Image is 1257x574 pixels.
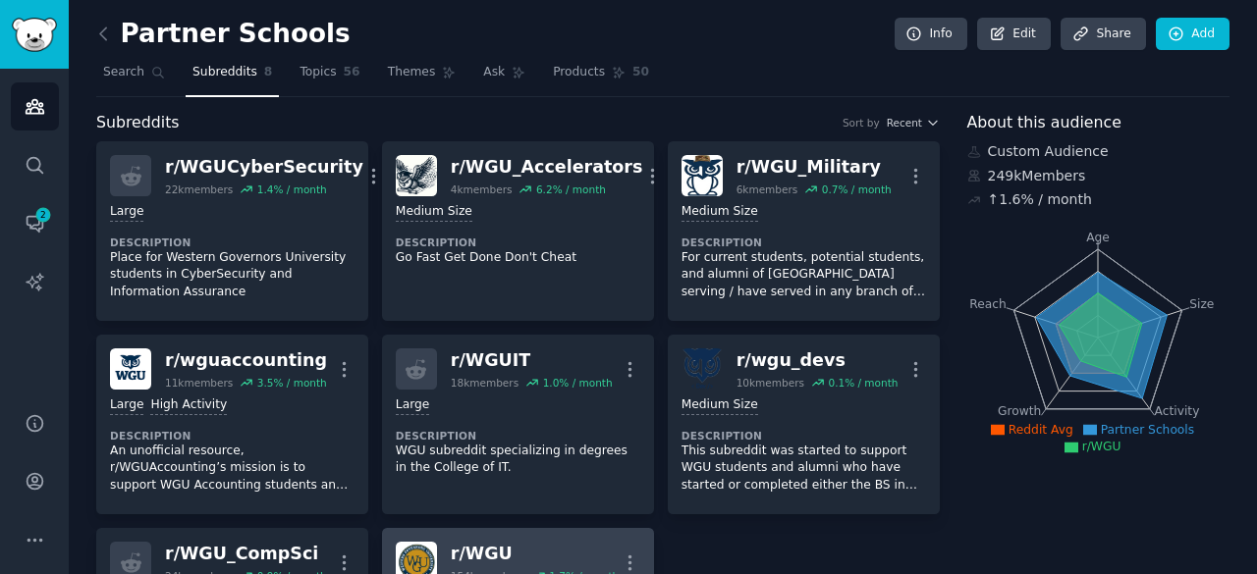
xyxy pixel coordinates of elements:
div: Sort by [843,116,880,130]
div: 6.2 % / month [536,183,606,196]
a: wgu_devsr/wgu_devs10kmembers0.1% / monthMedium SizeDescriptionThis subreddit was started to suppo... [668,335,940,514]
span: 50 [632,64,649,81]
div: Custom Audience [967,141,1230,162]
a: r/WGUIT18kmembers1.0% / monthLargeDescriptionWGU subreddit specializing in degrees in the College... [382,335,654,514]
img: WGU_Accelerators [396,155,437,196]
img: GummySearch logo [12,18,57,52]
span: Themes [388,64,436,81]
div: r/ WGUIT [451,348,613,373]
a: Topics56 [293,57,366,97]
button: Recent [887,116,940,130]
span: r/WGU [1082,440,1121,453]
p: This subreddit was started to support WGU students and alumni who have started or completed eithe... [682,443,926,495]
div: r/ WGUCyberSecurity [165,155,363,180]
a: WGU_Militaryr/WGU_Military6kmembers0.7% / monthMedium SizeDescriptionFor current students, potent... [668,141,940,321]
span: Recent [887,116,922,130]
div: r/ WGU_Accelerators [451,155,643,180]
div: Medium Size [682,396,758,415]
a: wguaccountingr/wguaccounting11kmembers3.5% / monthLargeHigh ActivityDescriptionAn unofficial reso... [96,335,368,514]
tspan: Activity [1154,404,1199,418]
div: 1.0 % / month [543,376,613,390]
tspan: Reach [969,296,1007,310]
div: 22k members [165,183,233,196]
a: Edit [977,18,1051,51]
div: r/ WGU_CompSci [165,542,327,566]
a: WGU_Acceleratorsr/WGU_Accelerators4kmembers6.2% / monthMedium SizeDescriptionGo Fast Get Done Don... [382,141,654,321]
div: Large [396,396,429,415]
div: 1.4 % / month [257,183,327,196]
span: 8 [264,64,273,81]
div: 4k members [451,183,513,196]
dt: Description [110,429,355,443]
h2: Partner Schools [96,19,351,50]
img: wguaccounting [110,348,151,390]
tspan: Growth [998,404,1041,418]
a: Subreddits8 [186,57,279,97]
span: Topics [300,64,336,81]
dt: Description [396,235,640,249]
a: Themes [381,57,464,97]
div: r/ WGU_Military [737,155,892,180]
span: Subreddits [192,64,257,81]
p: An unofficial resource, r/WGUAccounting’s mission is to support WGU Accounting students and alumn... [110,443,355,495]
div: Large [110,203,143,222]
div: 18k members [451,376,519,390]
div: 249k Members [967,166,1230,186]
tspan: Size [1189,296,1214,310]
div: r/ wgu_devs [737,348,899,373]
div: 0.1 % / month [828,376,898,390]
span: 2 [34,208,52,222]
a: Info [895,18,967,51]
span: Products [553,64,605,81]
dt: Description [396,429,640,443]
div: r/ wguaccounting [165,348,327,373]
dt: Description [110,235,355,249]
div: Medium Size [682,203,758,222]
div: 0.7 % / month [822,183,892,196]
div: 10k members [737,376,804,390]
a: Search [96,57,172,97]
span: Partner Schools [1101,423,1194,437]
div: 6k members [737,183,798,196]
a: Ask [476,57,532,97]
img: wgu_devs [682,348,723,390]
a: r/WGUCyberSecurity22kmembers1.4% / monthLargeDescriptionPlace for Western Governors University st... [96,141,368,321]
a: Share [1061,18,1145,51]
p: Go Fast Get Done Don't Cheat [396,249,640,267]
span: 56 [344,64,360,81]
a: 2 [11,199,59,247]
p: For current students, potential students, and alumni of [GEOGRAPHIC_DATA] serving / have served i... [682,249,926,301]
div: 11k members [165,376,233,390]
img: WGU_Military [682,155,723,196]
div: r/ WGU [451,542,619,566]
a: Add [1156,18,1230,51]
p: Place for Western Governors University students in CyberSecurity and Information Assurance [110,249,355,301]
span: Subreddits [96,111,180,135]
div: Medium Size [396,203,472,222]
dt: Description [682,235,926,249]
p: WGU subreddit specializing in degrees in the College of IT. [396,443,640,477]
span: About this audience [967,111,1121,135]
dt: Description [682,429,926,443]
a: Products50 [546,57,656,97]
div: ↑ 1.6 % / month [988,189,1092,210]
div: High Activity [150,396,227,415]
span: Reddit Avg [1009,423,1073,437]
span: Search [103,64,144,81]
span: Ask [483,64,505,81]
tspan: Age [1086,231,1110,244]
div: Large [110,396,143,415]
div: 3.5 % / month [257,376,327,390]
